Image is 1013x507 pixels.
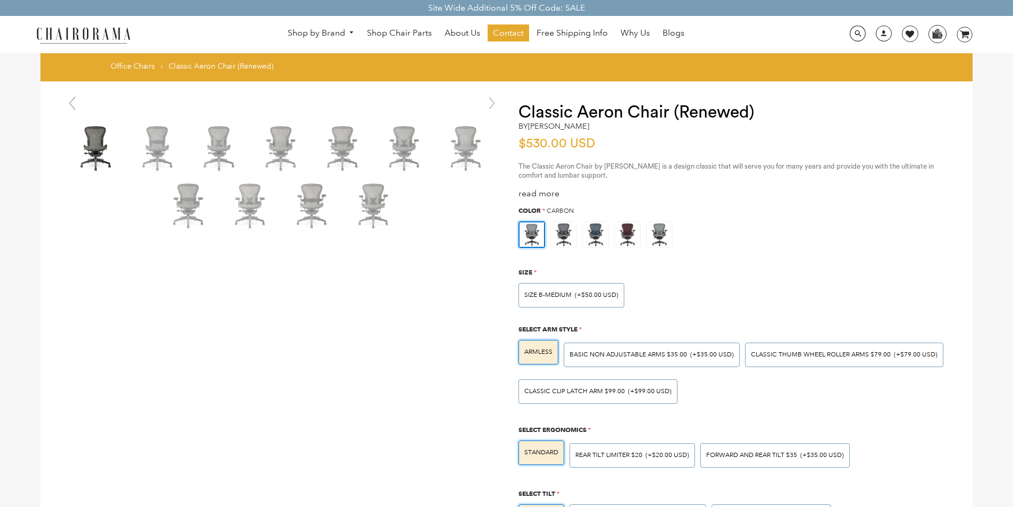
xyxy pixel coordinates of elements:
img: Classic Aeron Chair (Renewed) - chairorama [70,121,123,174]
span: Color [518,206,541,214]
span: $530.00 USD [518,137,595,150]
span: Contact [493,28,524,39]
img: Classic Aeron Chair (Renewed) - chairorama [224,179,277,232]
img: https://apo-admin.mageworx.com/front/img/chairorama.myshopify.com/934f279385142bb1386b89575167202... [583,222,608,247]
a: Contact [488,24,529,41]
img: https://apo-admin.mageworx.com/front/img/chairorama.myshopify.com/ae6848c9e4cbaa293e2d516f385ec6e... [647,222,672,247]
img: chairorama [30,26,137,44]
a: Blogs [657,24,690,41]
nav: breadcrumbs [111,61,277,76]
span: › [161,61,163,71]
a: Shop by Brand [282,25,360,41]
img: Classic Aeron Chair (Renewed) - chairorama [162,179,215,232]
span: Classic Clip Latch Arm $99.00 [524,387,625,395]
span: BASIC NON ADJUSTABLE ARMS $35.00 [570,351,687,359]
span: (+$35.00 USD) [690,352,734,358]
span: Why Us [621,28,650,39]
a: Office Chairs [111,61,155,71]
img: https://apo-admin.mageworx.com/front/img/chairorama.myshopify.com/f0a8248bab2644c909809aada6fe08d... [615,222,640,247]
a: Why Us [615,24,655,41]
nav: DesktopNavigation [182,24,790,44]
span: Select Arm Style [518,325,577,333]
img: Classic Aeron Chair (Renewed) - chairorama [131,121,185,174]
img: Classic Aeron Chair (Renewed) - chairorama [316,121,370,174]
a: About Us [439,24,485,41]
span: Size [518,268,532,276]
span: Forward And Rear Tilt $35 [706,451,797,459]
span: Shop Chair Parts [367,28,432,39]
span: ARMLESS [524,348,552,356]
img: Classic Aeron Chair (Renewed) - chairorama [193,121,246,174]
span: SIZE B-MEDIUM [524,291,572,299]
img: https://apo-admin.mageworx.com/front/img/chairorama.myshopify.com/ae6848c9e4cbaa293e2d516f385ec6e... [520,222,544,247]
span: Free Shipping Info [537,28,608,39]
span: (+$79.00 USD) [894,352,937,358]
span: Rear Tilt Limiter $20 [575,451,642,459]
img: Classic Aeron Chair (Renewed) - chairorama [255,121,308,174]
img: Classic Aeron Chair (Renewed) - chairorama [440,121,493,174]
span: Select Ergonomics [518,426,587,434]
span: The Classic Aeron Chair by [PERSON_NAME] is a design classic that will serve you for many years a... [518,163,934,179]
img: Classic Aeron Chair (Renewed) - chairorama [286,179,339,232]
a: Shop Chair Parts [362,24,437,41]
span: Carbon [547,207,574,215]
a: Free Shipping Info [531,24,613,41]
span: (+$20.00 USD) [646,452,689,459]
span: (+$50.00 USD) [575,292,618,298]
span: STANDARD [524,448,558,456]
img: Classic Aeron Chair (Renewed) - chairorama [378,121,431,174]
span: (+$35.00 USD) [800,452,844,459]
img: WhatsApp_Image_2024-07-12_at_16.23.01.webp [929,26,945,41]
div: read more [518,188,951,200]
h1: Classic Aeron Chair (Renewed) [518,103,951,122]
span: Classic Thumb Wheel Roller Arms $79.00 [751,351,891,359]
img: https://apo-admin.mageworx.com/front/img/chairorama.myshopify.com/f520d7dfa44d3d2e85a5fe9a0a95ca9... [551,222,576,247]
a: [PERSON_NAME] [528,121,589,131]
h2: by [518,122,589,131]
span: (+$99.00 USD) [628,388,672,395]
span: Blogs [663,28,684,39]
span: Select Tilt [518,489,555,497]
span: About Us [445,28,480,39]
img: Classic Aeron Chair (Renewed) - chairorama [347,179,400,232]
span: Classic Aeron Chair (Renewed) [169,61,273,71]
